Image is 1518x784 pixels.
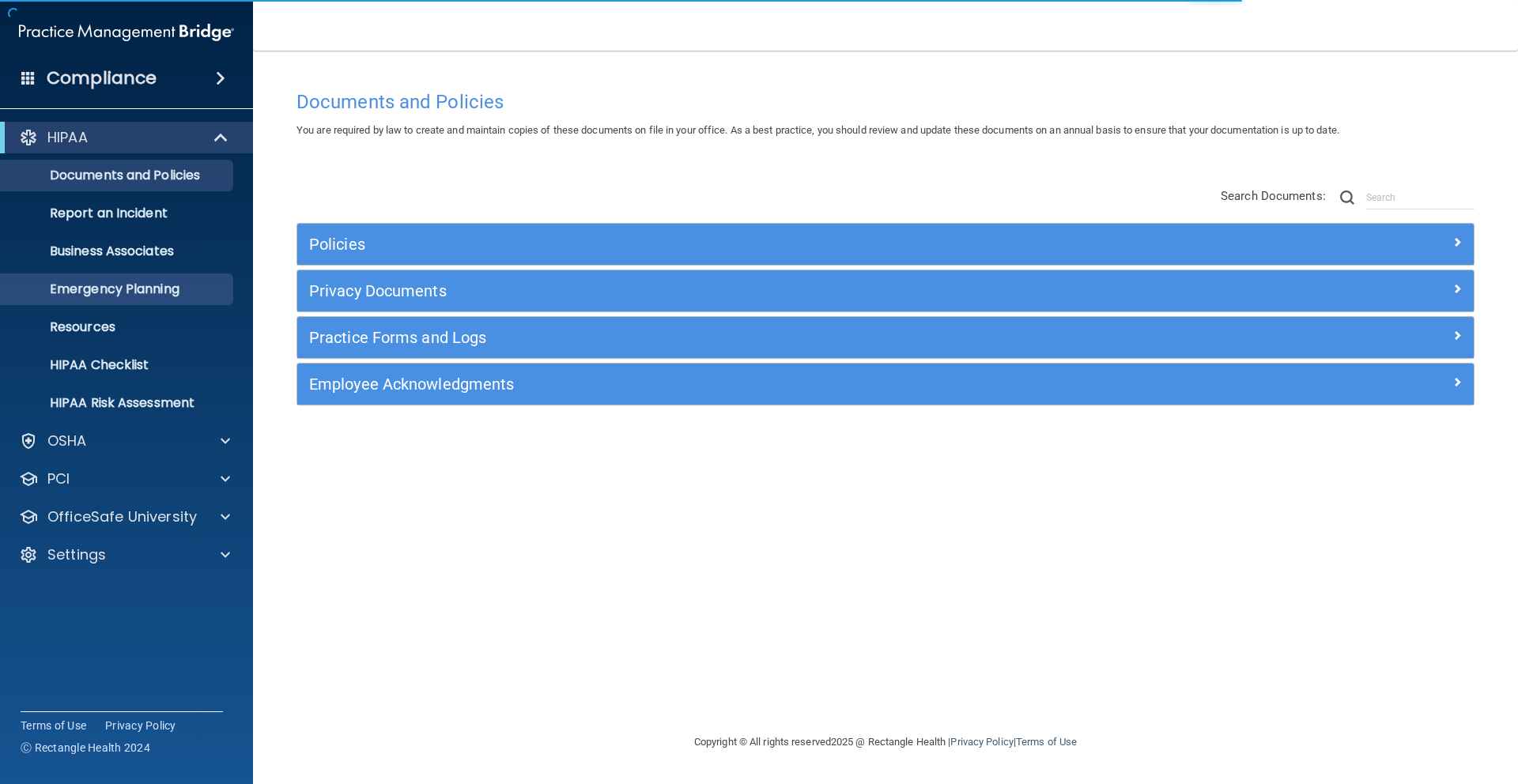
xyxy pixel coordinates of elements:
[1016,736,1077,748] a: Terms of Use
[597,717,1174,767] div: Copyright © All rights reserved 2025 @ Rectangle Health | |
[309,325,1462,350] a: Practice Forms and Logs
[19,507,230,526] a: OfficeSafe University
[309,371,1462,397] a: Employee Acknowledgments
[1340,190,1354,205] img: ic-search.3b580494.png
[19,432,230,450] a: OSHA
[47,469,70,488] p: PCI
[105,718,176,733] a: Privacy Policy
[21,718,86,733] a: Terms of Use
[309,329,1168,346] h5: Practice Forms and Logs
[1366,186,1475,209] input: Search
[19,17,234,48] img: PMB logo
[10,205,226,221] p: Report an Incident
[950,736,1013,748] a: Privacy Policy
[296,124,1339,136] span: You are required by law to create and maintain copies of these documents on file in your office. ...
[10,281,226,297] p: Emergency Planning
[309,282,1168,300] h5: Privacy Documents
[19,128,229,147] a: HIPAA
[309,278,1462,303] a: Privacy Documents
[19,545,230,564] a: Settings
[309,232,1462,257] a: Policies
[47,67,157,89] h4: Compliance
[296,92,1475,112] h4: Documents and Policies
[47,432,87,450] p: OSHA
[10,319,226,335] p: Resources
[47,545,106,564] p: Settings
[19,469,230,488] a: PCI
[10,243,226,259] p: Business Associates
[21,740,150,756] span: Ⓒ Rectangle Health 2024
[10,168,226,183] p: Documents and Policies
[10,395,226,411] p: HIPAA Risk Assessment
[309,236,1168,253] h5: Policies
[309,375,1168,393] h5: Employee Acknowledgments
[1221,189,1326,203] span: Search Documents:
[47,507,197,526] p: OfficeSafe University
[47,128,88,147] p: HIPAA
[10,357,226,373] p: HIPAA Checklist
